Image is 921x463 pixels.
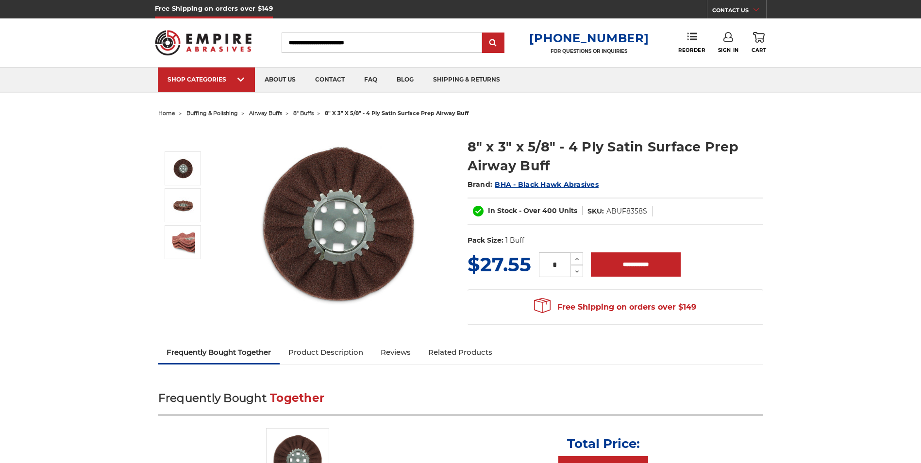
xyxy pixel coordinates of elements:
a: airway buffs [249,110,282,116]
a: BHA - Black Hawk Abrasives [495,180,599,189]
a: CONTACT US [712,5,766,18]
span: Sign In [718,47,739,53]
a: contact [305,67,354,92]
span: Units [559,206,577,215]
span: Reorder [678,47,705,53]
dt: Pack Size: [468,235,503,246]
div: SHOP CATEGORIES [167,76,245,83]
img: 8 x 3 x 5/8 airway buff satin finish [171,193,195,217]
span: Free Shipping on orders over $149 [534,298,696,317]
a: faq [354,67,387,92]
a: Related Products [419,342,501,363]
p: Total Price: [567,436,640,451]
img: Empire Abrasives [155,24,252,62]
img: 8 inch satin surface prep airway buff [241,127,435,321]
span: $27.55 [468,252,531,276]
a: blog [387,67,423,92]
a: buffing & polishing [186,110,238,116]
span: Cart [752,47,766,53]
span: 400 [542,206,557,215]
a: Cart [752,32,766,53]
span: Brand: [468,180,493,189]
span: Together [270,391,324,405]
dt: SKU: [587,206,604,216]
a: Reorder [678,32,705,53]
span: Frequently Bought [158,391,267,405]
a: about us [255,67,305,92]
h1: 8" x 3" x 5/8" - 4 Ply Satin Surface Prep Airway Buff [468,137,763,175]
a: Frequently Bought Together [158,342,280,363]
a: [PHONE_NUMBER] [529,31,649,45]
dd: 1 Buff [505,235,524,246]
a: Reviews [372,342,419,363]
a: shipping & returns [423,67,510,92]
a: Product Description [280,342,372,363]
a: 8" buffs [293,110,314,116]
img: 8 inch satin surface prep airway buff [171,156,195,181]
span: - Over [519,206,540,215]
span: In Stock [488,206,517,215]
dd: ABUF8358S [606,206,647,216]
p: FOR QUESTIONS OR INQUIRIES [529,48,649,54]
a: home [158,110,175,116]
input: Submit [484,33,503,53]
span: 8" x 3" x 5/8" - 4 ply satin surface prep airway buff [325,110,469,116]
img: 8" x 3" x 5/8" - 4 Ply Satin Surface Prep Airway Buff [171,230,195,254]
